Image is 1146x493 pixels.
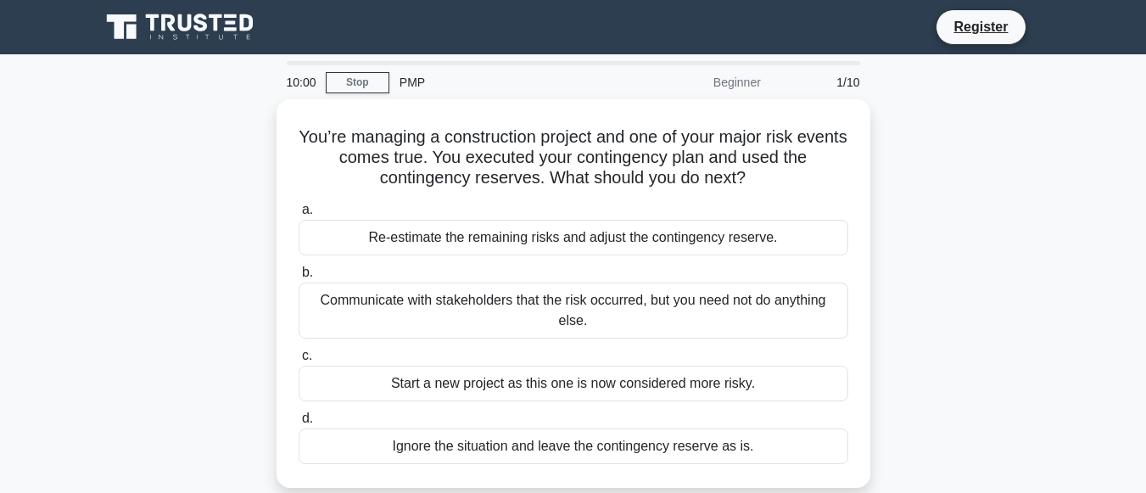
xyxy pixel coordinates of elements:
[771,65,870,99] div: 1/10
[326,72,389,93] a: Stop
[299,283,848,339] div: Communicate with stakeholders that the risk occurred, but you need not do anything else.
[297,126,850,189] h5: You’re managing a construction project and one of your major risk events comes true. You executed...
[302,265,313,279] span: b.
[302,202,313,216] span: a.
[302,348,312,362] span: c.
[299,366,848,401] div: Start a new project as this one is now considered more risky.
[623,65,771,99] div: Beginner
[277,65,326,99] div: 10:00
[302,411,313,425] span: d.
[389,65,623,99] div: PMP
[299,429,848,464] div: Ignore the situation and leave the contingency reserve as is.
[299,220,848,255] div: Re-estimate the remaining risks and adjust the contingency reserve.
[943,16,1018,37] a: Register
